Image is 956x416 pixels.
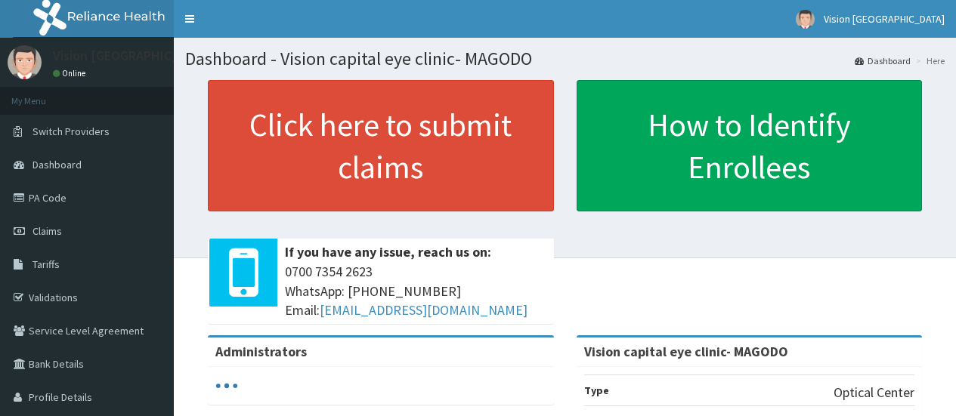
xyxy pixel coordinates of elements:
span: 0700 7354 2623 WhatsApp: [PHONE_NUMBER] Email: [285,262,546,320]
li: Here [912,54,945,67]
span: Switch Providers [32,125,110,138]
a: How to Identify Enrollees [577,80,923,211]
a: Online [53,68,89,79]
a: Dashboard [855,54,911,67]
a: Click here to submit claims [208,80,554,211]
p: Optical Center [834,383,914,402]
h1: Dashboard - Vision capital eye clinic- MAGODO [185,49,945,69]
span: Claims [32,224,62,238]
b: Administrators [215,343,307,360]
b: Type [584,384,609,397]
img: User Image [796,10,815,29]
span: Vision [GEOGRAPHIC_DATA] [824,12,945,26]
b: If you have any issue, reach us on: [285,243,491,260]
p: Vision [GEOGRAPHIC_DATA] [53,49,215,63]
strong: Vision capital eye clinic- MAGODO [584,343,788,360]
span: Dashboard [32,158,82,171]
a: [EMAIL_ADDRESS][DOMAIN_NAME] [320,301,528,319]
svg: audio-loading [215,374,238,397]
span: Tariffs [32,257,60,271]
img: User Image [8,45,42,79]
